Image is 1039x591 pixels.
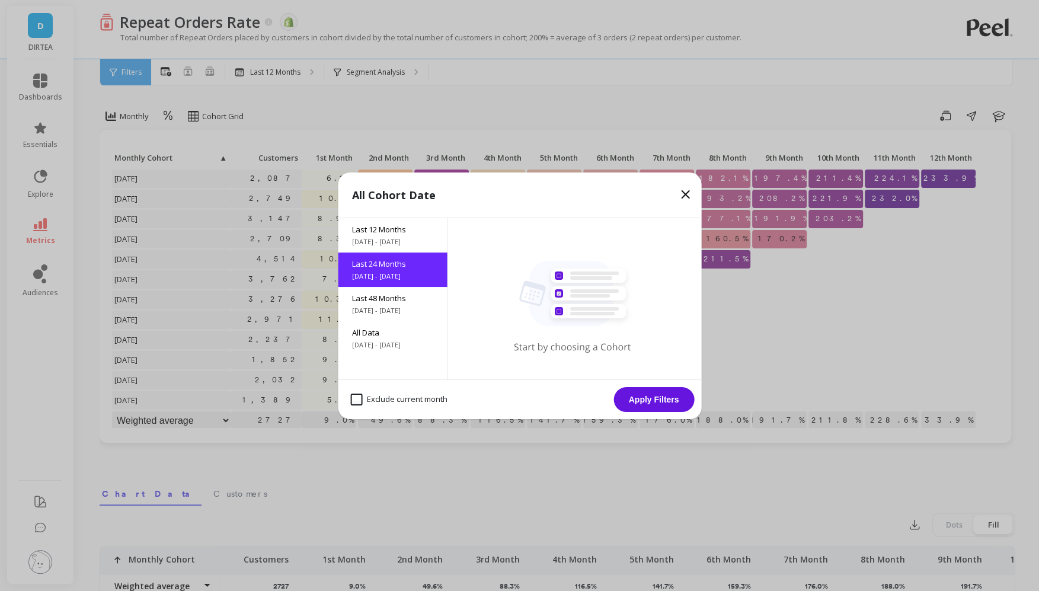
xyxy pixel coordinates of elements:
[352,327,433,338] span: All Data
[613,387,694,412] button: Apply Filters
[352,224,433,235] span: Last 12 Months
[350,394,447,405] span: Exclude current month
[352,187,436,203] p: All Cohort Date
[352,271,433,281] span: [DATE] - [DATE]
[352,237,433,247] span: [DATE] - [DATE]
[352,306,433,315] span: [DATE] - [DATE]
[352,340,433,350] span: [DATE] - [DATE]
[352,258,433,269] span: Last 24 Months
[352,293,433,304] span: Last 48 Months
